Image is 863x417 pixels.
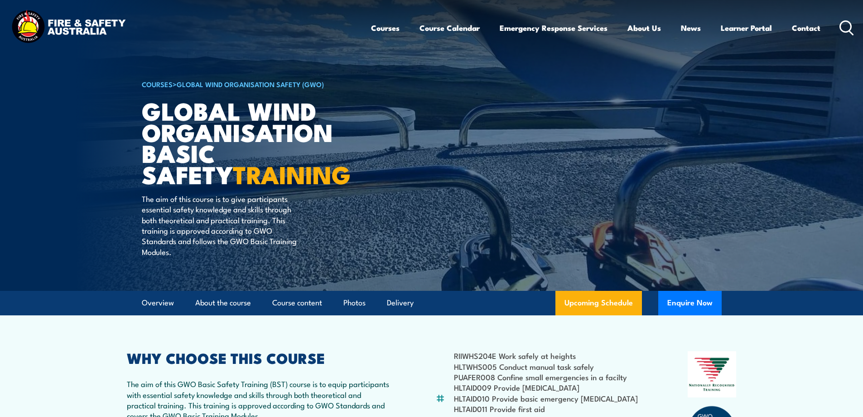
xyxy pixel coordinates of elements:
a: Delivery [387,291,414,315]
p: The aim of this course is to give participants essential safety knowledge and skills through both... [142,193,307,257]
button: Enquire Now [658,291,722,315]
a: COURSES [142,79,173,89]
a: Learner Portal [721,16,772,40]
h2: WHY CHOOSE THIS COURSE [127,351,391,364]
a: Course Calendar [419,16,480,40]
a: Global Wind Organisation Safety (GWO) [177,79,324,89]
h6: > [142,78,366,89]
li: PUAFER008 Confine small emergencies in a facilty [454,372,644,382]
li: HLTAID011 Provide first aid [454,403,644,414]
a: Upcoming Schedule [555,291,642,315]
a: About the course [195,291,251,315]
strong: TRAINING [233,155,351,192]
li: HLTWHS005 Conduct manual task safely [454,361,644,372]
li: HLTAID010 Provide basic emergency [MEDICAL_DATA] [454,393,644,403]
a: News [681,16,701,40]
li: RIIWHS204E Work safely at heights [454,350,644,361]
h1: Global Wind Organisation Basic Safety [142,100,366,185]
a: Emergency Response Services [500,16,607,40]
a: Course content [272,291,322,315]
a: Courses [371,16,400,40]
li: HLTAID009 Provide [MEDICAL_DATA] [454,382,644,392]
img: Nationally Recognised Training logo. [688,351,737,397]
a: Contact [792,16,820,40]
a: Photos [343,291,366,315]
a: About Us [627,16,661,40]
a: Overview [142,291,174,315]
